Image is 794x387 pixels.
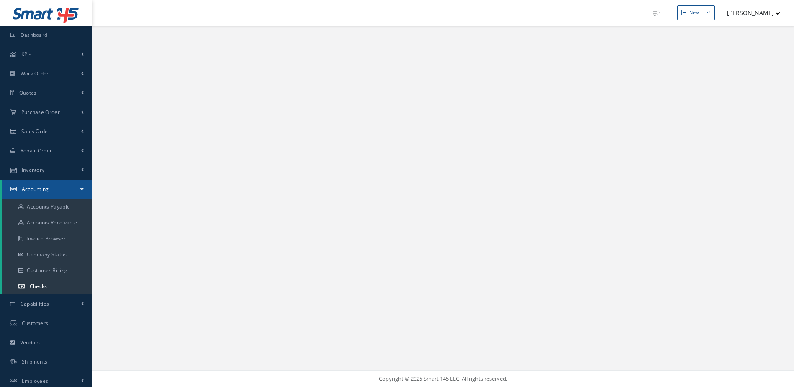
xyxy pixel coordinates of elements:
[2,279,92,294] a: Checks
[21,31,48,39] span: Dashboard
[30,283,47,290] span: Checks
[100,375,786,383] div: Copyright © 2025 Smart 145 LLC. All rights reserved.
[689,9,699,16] div: New
[2,199,92,215] a: Accounts Payable
[22,358,48,365] span: Shipments
[22,377,49,384] span: Employees
[22,166,45,173] span: Inventory
[2,180,92,199] a: Accounting
[19,89,37,96] span: Quotes
[2,247,92,263] a: Company Status
[2,263,92,279] a: Customer Billing
[677,5,715,20] button: New
[22,320,49,327] span: Customers
[21,51,31,58] span: KPIs
[21,108,60,116] span: Purchase Order
[20,339,40,346] span: Vendors
[22,186,49,193] span: Accounting
[719,5,780,21] button: [PERSON_NAME]
[21,128,50,135] span: Sales Order
[21,70,49,77] span: Work Order
[2,215,92,231] a: Accounts Receivable
[21,147,52,154] span: Repair Order
[2,231,92,247] a: Invoice Browser
[21,300,49,307] span: Capabilities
